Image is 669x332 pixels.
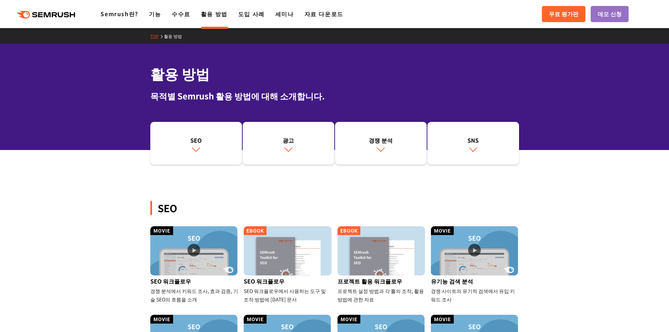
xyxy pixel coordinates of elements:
[238,9,265,18] a: 도입 사례
[100,9,138,18] a: Semrush란?
[591,6,629,22] a: 데모 신청
[467,136,479,144] font: SNS
[158,201,177,215] font: SEO
[150,226,238,304] a: SEO 워크플로우 경쟁 분석에서 키워드 조사, 효과 검증, 기술 SEO의 흐름을 소개
[431,226,519,304] a: 유기농 검색 분석 경쟁 사이트의 유기적 검색에서 유입 키워드 조사
[369,136,393,144] font: 경쟁 분석
[244,287,326,303] font: SEO 워크플로우에서 사용하는 도구 및 조작 방법에 [DATE] 문서
[150,277,191,285] font: SEO 워크플로우
[201,9,228,18] a: 활용 방법
[337,226,426,304] a: 프로젝트 활용 워크플로우 프로젝트 설정 방법과 각 툴의 조작, 활용 방법에 관한 자료
[335,122,427,165] a: 경쟁 분석
[427,122,519,165] a: SNS
[150,122,242,165] a: SEO
[431,277,473,285] font: 유기농 검색 분석
[549,9,578,18] font: 무료 평가판
[283,136,294,144] font: 광고
[149,9,161,18] a: 기능
[244,277,284,285] font: SEO 워크플로우
[244,226,332,304] a: SEO 워크플로우 SEO 워크플로우에서 사용하는 도구 및 조작 방법에 [DATE] 문서
[150,90,325,102] font: 목적별 Semrush 활용 방법에 대해 소개합니다.
[243,122,334,165] a: 광고
[150,33,164,39] a: TOP
[431,287,515,303] font: 경쟁 사이트의 유기적 검색에서 유입 키워드 조사
[598,9,622,18] font: 데모 신청
[150,33,159,39] font: TOP
[164,33,187,39] a: 활용 방법
[172,9,190,18] a: 수수료
[190,136,202,144] font: SEO
[542,6,585,22] a: 무료 평가판
[150,287,238,303] font: 경쟁 분석에서 키워드 조사, 효과 검증, 기술 SEO의 흐름을 소개
[337,277,402,285] font: 프로젝트 활용 워크플로우
[304,9,343,18] a: 자료 다운로드
[275,9,294,18] a: 세미나
[337,287,424,303] font: 프로젝트 설정 방법과 각 툴의 조작, 활용 방법에 관한 자료
[164,33,182,39] font: 활용 방법
[150,63,210,84] font: 활용 방법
